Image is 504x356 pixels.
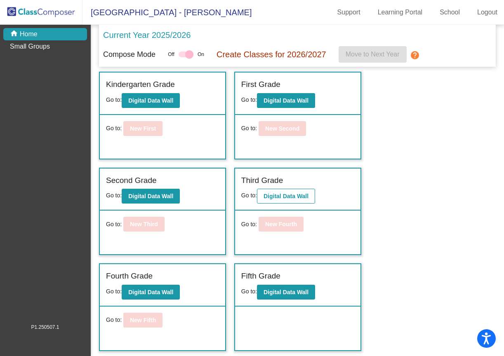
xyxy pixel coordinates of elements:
b: New First [130,125,156,132]
span: Go to: [241,288,257,295]
label: Fifth Grade [241,270,280,282]
button: New Second [259,121,306,136]
button: New Fourth [259,217,304,232]
p: Compose Mode [103,49,155,60]
label: Kindergarten Grade [106,79,175,91]
label: First Grade [241,79,280,91]
b: Digital Data Wall [264,193,309,199]
span: [GEOGRAPHIC_DATA] - [PERSON_NAME] [82,6,252,19]
button: New First [123,121,163,136]
label: Second Grade [106,175,157,187]
span: Go to: [241,192,257,199]
span: Go to: [106,288,122,295]
span: Go to: [106,96,122,103]
mat-icon: home [10,29,20,39]
p: Create Classes for 2026/2027 [217,48,326,61]
label: Fourth Grade [106,270,153,282]
button: New Fifth [123,313,163,328]
span: Go to: [106,220,122,229]
span: Go to: [241,124,257,133]
label: Third Grade [241,175,283,187]
b: Digital Data Wall [264,97,309,104]
button: Digital Data Wall [122,93,180,108]
p: Current Year 2025/2026 [103,29,191,41]
span: Go to: [106,316,122,324]
span: Go to: [106,192,122,199]
button: Move to Next Year [339,46,407,63]
b: New Third [130,221,158,227]
a: School [433,6,466,19]
b: Digital Data Wall [128,289,173,295]
span: Go to: [241,96,257,103]
span: Go to: [106,124,122,133]
p: Home [20,29,38,39]
a: Support [331,6,367,19]
span: Go to: [241,220,257,229]
button: Digital Data Wall [122,189,180,204]
b: New Fourth [265,221,297,227]
span: Off [168,51,174,58]
button: Digital Data Wall [257,93,315,108]
b: Digital Data Wall [128,193,173,199]
span: On [198,51,204,58]
button: Digital Data Wall [257,285,315,300]
b: New Fifth [130,317,156,323]
button: Digital Data Wall [257,189,315,204]
a: Learning Portal [371,6,429,19]
b: New Second [265,125,299,132]
p: Small Groups [10,42,50,52]
mat-icon: help [410,50,420,60]
button: Digital Data Wall [122,285,180,300]
b: Digital Data Wall [128,97,173,104]
span: Move to Next Year [346,51,400,58]
button: New Third [123,217,165,232]
a: Logout [471,6,504,19]
b: Digital Data Wall [264,289,309,295]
